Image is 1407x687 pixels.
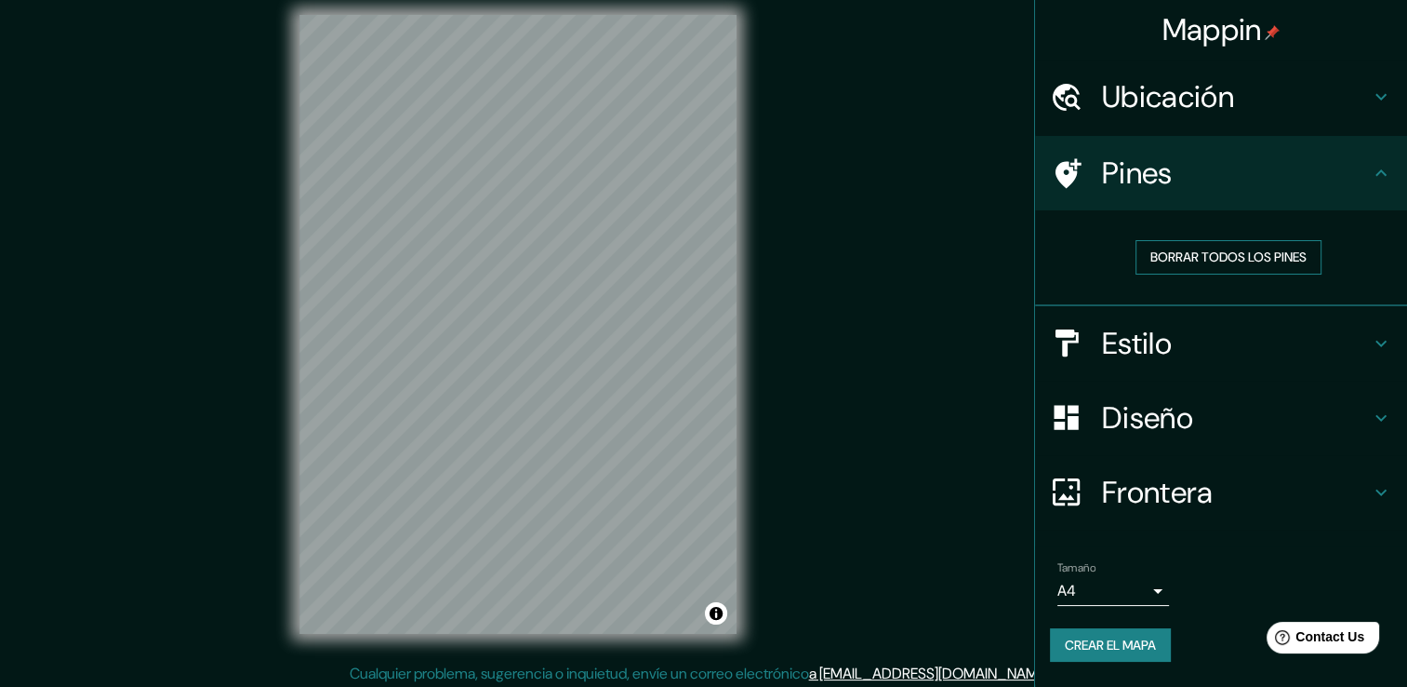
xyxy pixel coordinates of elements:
canvas: Mapa [299,15,737,634]
h4: Estilo [1102,325,1370,362]
h4: Frontera [1102,474,1370,511]
label: Tamaño [1057,559,1095,575]
h4: Pines [1102,155,1370,192]
button: Alternar atribución [705,602,727,625]
font: Mappin [1162,10,1262,49]
font: Borrar todos los pines [1150,246,1307,269]
img: pin-icon.png [1265,25,1280,40]
div: A4 [1057,576,1169,606]
iframe: Help widget launcher [1241,614,1387,667]
div: Pines [1035,136,1407,210]
button: Crear el mapa [1050,628,1171,663]
p: Cualquier problema, sugerencia o inquietud, envíe un correo electrónico . [350,663,1052,685]
h4: Ubicación [1102,78,1370,115]
div: Frontera [1035,455,1407,530]
h4: Diseño [1102,399,1370,437]
div: Ubicación [1035,60,1407,134]
button: Borrar todos los pines [1135,240,1321,275]
a: a [EMAIL_ADDRESS][DOMAIN_NAME] [809,664,1049,683]
div: Diseño [1035,381,1407,455]
div: Estilo [1035,306,1407,381]
font: Crear el mapa [1065,634,1156,657]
